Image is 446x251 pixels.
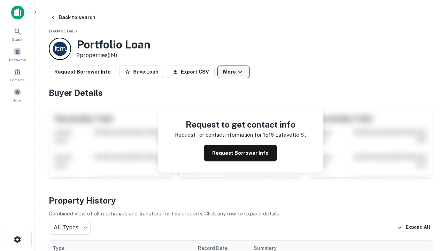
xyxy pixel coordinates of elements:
a: Borrowers [2,45,33,64]
a: Saved [2,85,33,104]
span: Loan Details [49,29,77,33]
button: Expand All [395,222,432,233]
h4: Request to get contact info [175,118,306,131]
button: Request Borrower Info [49,66,116,78]
a: Search [2,25,33,44]
img: capitalize-icon.png [11,6,24,20]
p: Combined view of all mortgages and transfers for this property. Click any row to expand details. [49,210,432,218]
p: 1516 lafayette st [263,131,306,139]
span: Saved [13,97,23,103]
span: Search [12,37,23,42]
p: 2 properties (IN) [77,51,151,60]
h4: Property History [49,194,432,207]
a: Contacts [2,65,33,84]
button: Save Loan [119,66,164,78]
button: Request Borrower Info [204,145,277,161]
h4: Buyer Details [49,86,432,99]
button: More [217,66,250,78]
span: Contacts [10,77,24,83]
span: Borrowers [9,57,26,62]
p: Request for contact information for [175,131,262,139]
button: Back to search [47,11,98,24]
h3: Portfolio Loan [77,38,151,51]
div: All Types [49,221,91,235]
iframe: Chat Widget [411,173,446,206]
button: Export CSV [167,66,215,78]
